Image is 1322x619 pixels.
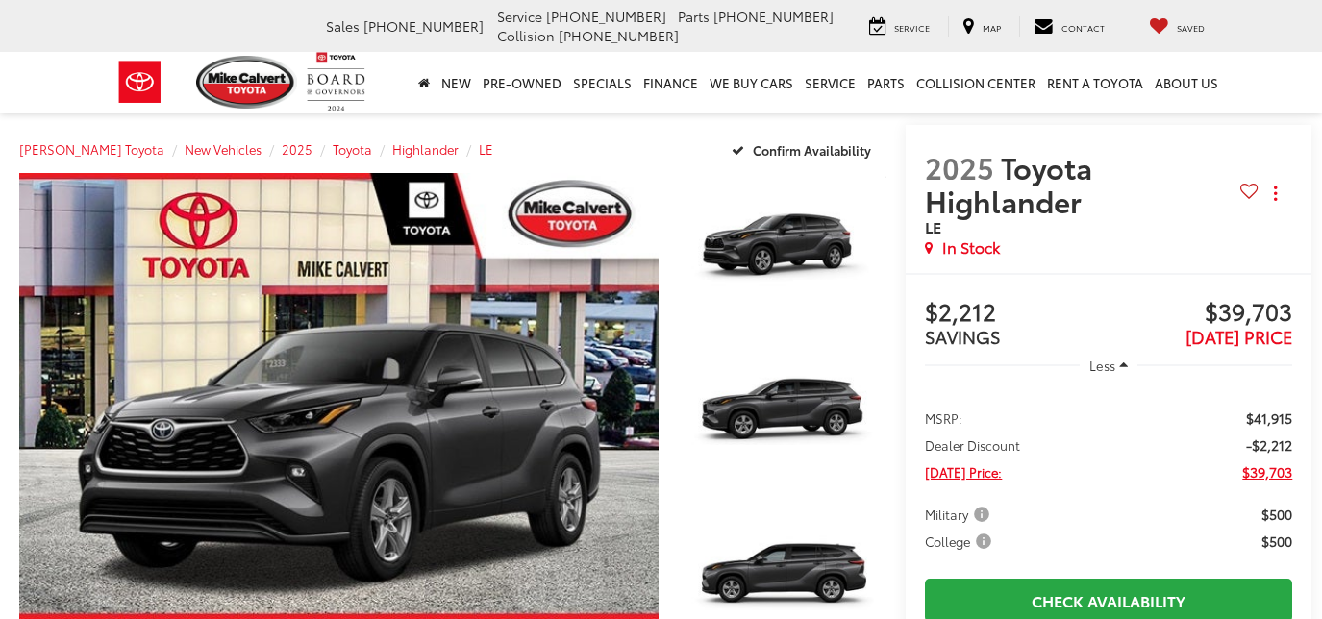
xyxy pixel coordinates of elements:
span: Service [894,21,930,34]
a: Pre-Owned [477,52,567,113]
span: [PHONE_NUMBER] [363,16,484,36]
span: 2025 [925,146,994,187]
a: New Vehicles [185,140,262,158]
button: Actions [1259,177,1292,210]
a: [PERSON_NAME] Toyota [19,140,164,158]
button: Military [925,505,996,524]
span: Less [1089,357,1115,374]
a: Home [412,52,436,113]
a: Highlander [392,140,459,158]
span: [PHONE_NUMBER] [559,26,679,45]
span: Toyota Highlander [925,146,1092,221]
span: Sales [326,16,360,36]
span: Parts [678,7,710,26]
span: $2,212 [925,299,1109,328]
a: About Us [1149,52,1224,113]
a: Contact [1019,16,1119,37]
span: Collision [497,26,555,45]
button: Less [1080,348,1137,383]
span: $500 [1261,505,1292,524]
span: MSRP: [925,409,962,428]
a: Specials [567,52,637,113]
span: dropdown dots [1274,186,1277,201]
a: Expand Photo 2 [680,338,886,493]
span: [PHONE_NUMBER] [546,7,666,26]
button: Confirm Availability [721,133,887,166]
span: Map [983,21,1001,34]
a: Finance [637,52,704,113]
a: Rent a Toyota [1041,52,1149,113]
img: Mike Calvert Toyota [196,56,298,109]
span: Saved [1177,21,1205,34]
a: Toyota [333,140,372,158]
span: [PHONE_NUMBER] [713,7,834,26]
a: LE [479,140,493,158]
a: Service [855,16,944,37]
span: Military [925,505,993,524]
span: College [925,532,995,551]
span: LE [925,215,941,237]
button: College [925,532,998,551]
a: Map [948,16,1015,37]
span: [DATE] Price: [925,462,1002,482]
a: Collision Center [910,52,1041,113]
span: $500 [1261,532,1292,551]
a: 2025 [282,140,312,158]
a: Service [799,52,861,113]
img: 2025 Toyota Highlander LE [678,171,888,330]
img: Toyota [104,51,176,113]
a: Parts [861,52,910,113]
span: Confirm Availability [753,141,871,159]
img: 2025 Toyota Highlander LE [678,336,888,495]
span: $41,915 [1246,409,1292,428]
span: Service [497,7,542,26]
span: -$2,212 [1246,435,1292,455]
span: Dealer Discount [925,435,1020,455]
a: My Saved Vehicles [1135,16,1219,37]
a: WE BUY CARS [704,52,799,113]
span: In Stock [942,236,1000,259]
a: Expand Photo 1 [680,173,886,328]
a: New [436,52,477,113]
span: Contact [1061,21,1105,34]
span: $39,703 [1109,299,1292,328]
span: $39,703 [1242,462,1292,482]
span: SAVINGS [925,324,1001,349]
span: [DATE] PRICE [1185,324,1292,349]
